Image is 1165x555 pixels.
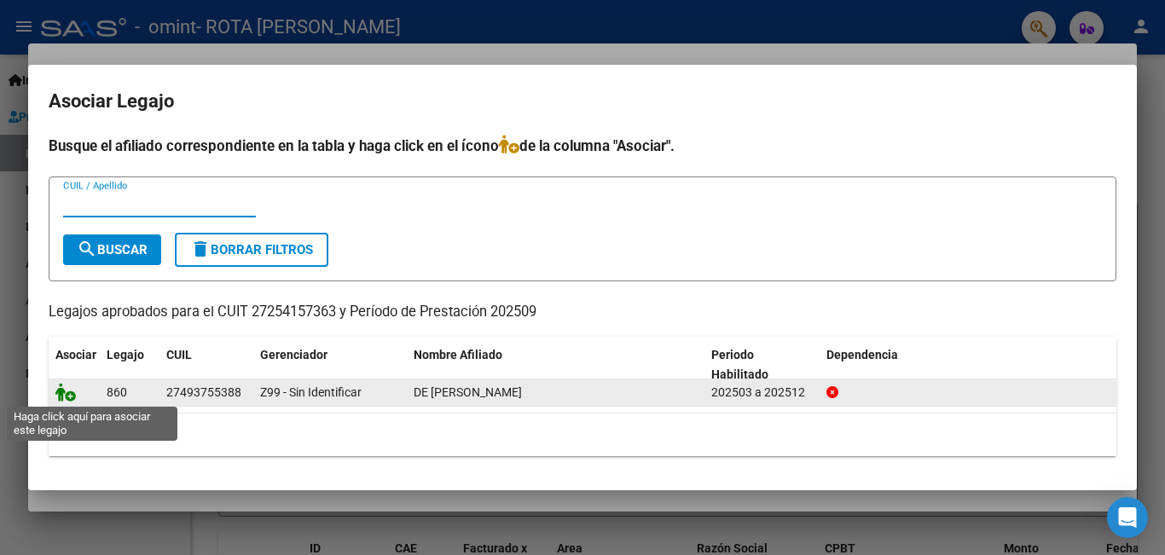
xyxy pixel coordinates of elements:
[190,239,211,259] mat-icon: delete
[260,348,327,361] span: Gerenciador
[49,337,100,393] datatable-header-cell: Asociar
[253,337,407,393] datatable-header-cell: Gerenciador
[414,348,502,361] span: Nombre Afiliado
[55,348,96,361] span: Asociar
[49,135,1116,157] h4: Busque el afiliado correspondiente en la tabla y haga click en el ícono de la columna "Asociar".
[107,348,144,361] span: Legajo
[190,242,313,257] span: Borrar Filtros
[77,239,97,259] mat-icon: search
[166,348,192,361] span: CUIL
[49,85,1116,118] h2: Asociar Legajo
[100,337,159,393] datatable-header-cell: Legajo
[49,302,1116,323] p: Legajos aprobados para el CUIT 27254157363 y Período de Prestación 202509
[166,383,241,402] div: 27493755388
[77,242,148,257] span: Buscar
[826,348,898,361] span: Dependencia
[407,337,704,393] datatable-header-cell: Nombre Afiliado
[260,385,362,399] span: Z99 - Sin Identificar
[820,337,1117,393] datatable-header-cell: Dependencia
[704,337,820,393] datatable-header-cell: Periodo Habilitado
[63,234,161,265] button: Buscar
[711,348,768,381] span: Periodo Habilitado
[175,233,328,267] button: Borrar Filtros
[159,337,253,393] datatable-header-cell: CUIL
[414,385,522,399] span: DE MICHELI EMMA
[49,413,1116,456] div: 1 registros
[107,385,127,399] span: 860
[1107,497,1148,538] div: Open Intercom Messenger
[711,383,813,402] div: 202503 a 202512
